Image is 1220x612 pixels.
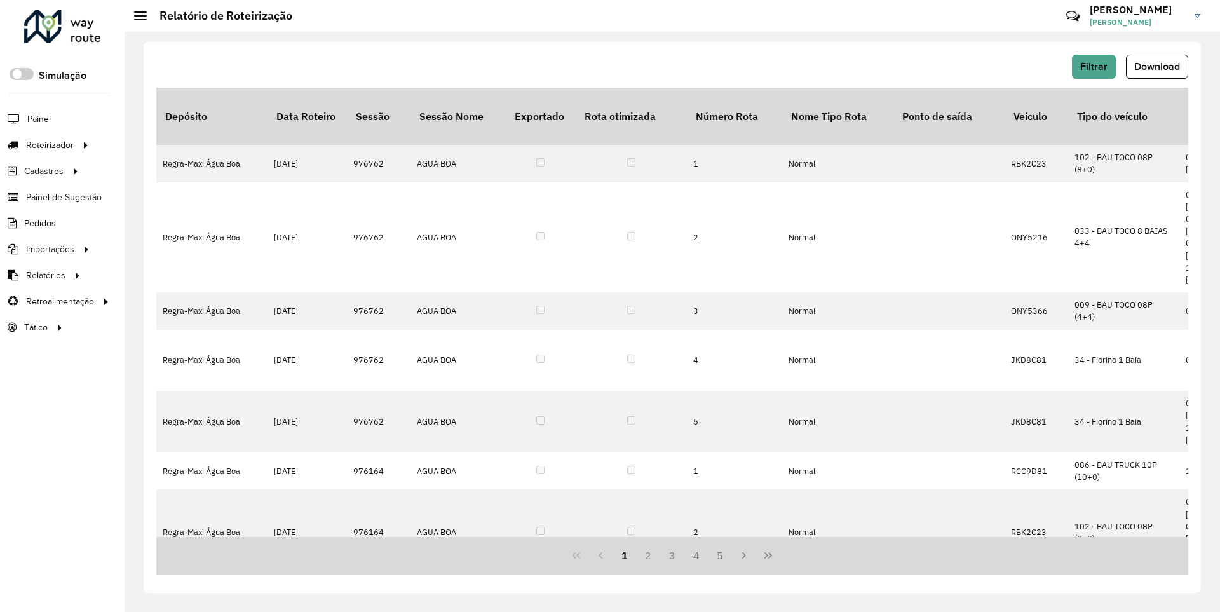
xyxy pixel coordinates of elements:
[347,452,410,489] td: 976164
[24,165,64,178] span: Cadastros
[636,543,660,568] button: 2
[1005,292,1068,329] td: ONY5366
[347,88,410,145] th: Sessão
[1068,145,1179,182] td: 102 - BAU TOCO 08P (8+0)
[156,292,268,329] td: Regra-Maxi Água Boa
[410,292,506,329] td: AGUA BOA
[410,88,506,145] th: Sessão Nome
[147,9,292,23] h2: Relatório de Roteirização
[1068,452,1179,489] td: 086 - BAU TRUCK 10P (10+0)
[156,391,268,452] td: Regra-Maxi Água Boa
[410,182,506,293] td: AGUA BOA
[410,489,506,575] td: AGUA BOA
[782,88,893,145] th: Nome Tipo Rota
[893,88,1005,145] th: Ponto de saída
[1068,292,1179,329] td: 009 - BAU TOCO 08P (4+4)
[684,543,708,568] button: 4
[347,182,410,293] td: 976762
[1068,88,1179,145] th: Tipo do veículo
[268,292,347,329] td: [DATE]
[268,182,347,293] td: [DATE]
[782,489,893,575] td: Normal
[1068,391,1179,452] td: 34 - Fiorino 1 Baia
[156,182,268,293] td: Regra-Maxi Água Boa
[26,139,74,152] span: Roteirizador
[26,191,102,204] span: Painel de Sugestão
[1005,391,1068,452] td: JKD8C81
[268,391,347,452] td: [DATE]
[687,145,782,182] td: 1
[1059,3,1087,30] a: Contato Rápido
[687,452,782,489] td: 1
[1005,88,1068,145] th: Veículo
[268,452,347,489] td: [DATE]
[1080,61,1108,72] span: Filtrar
[782,145,893,182] td: Normal
[1068,489,1179,575] td: 102 - BAU TOCO 08P (8+0)
[347,330,410,391] td: 976762
[1005,182,1068,293] td: ONY5216
[268,330,347,391] td: [DATE]
[1068,182,1179,293] td: 033 - BAU TOCO 8 BAIAS 4+4
[687,391,782,452] td: 5
[1005,145,1068,182] td: RBK2C23
[732,543,756,568] button: Next Page
[410,330,506,391] td: AGUA BOA
[914,4,1047,38] div: Críticas? Dúvidas? Elogios? Sugestões? Entre em contato conosco!
[613,543,637,568] button: 1
[156,330,268,391] td: Regra-Maxi Água Boa
[1005,330,1068,391] td: JKD8C81
[708,543,733,568] button: 5
[268,88,347,145] th: Data Roteiro
[156,452,268,489] td: Regra-Maxi Água Boa
[347,292,410,329] td: 976762
[782,182,893,293] td: Normal
[687,330,782,391] td: 4
[687,88,782,145] th: Número Rota
[1090,17,1185,28] span: [PERSON_NAME]
[687,489,782,575] td: 2
[27,112,51,126] span: Painel
[24,217,56,230] span: Pedidos
[410,452,506,489] td: AGUA BOA
[268,489,347,575] td: [DATE]
[347,145,410,182] td: 976762
[1126,55,1188,79] button: Download
[347,489,410,575] td: 976164
[687,182,782,293] td: 2
[506,88,576,145] th: Exportado
[26,269,65,282] span: Relatórios
[756,543,780,568] button: Last Page
[782,452,893,489] td: Normal
[410,145,506,182] td: AGUA BOA
[24,321,48,334] span: Tático
[39,68,86,83] label: Simulação
[1090,4,1185,16] h3: [PERSON_NAME]
[156,489,268,575] td: Regra-Maxi Água Boa
[1134,61,1180,72] span: Download
[576,88,687,145] th: Rota otimizada
[660,543,684,568] button: 3
[26,243,74,256] span: Importações
[782,330,893,391] td: Normal
[156,145,268,182] td: Regra-Maxi Água Boa
[687,292,782,329] td: 3
[1005,452,1068,489] td: RCC9D81
[410,391,506,452] td: AGUA BOA
[1005,489,1068,575] td: RBK2C23
[782,292,893,329] td: Normal
[1072,55,1116,79] button: Filtrar
[782,391,893,452] td: Normal
[268,145,347,182] td: [DATE]
[347,391,410,452] td: 976762
[156,88,268,145] th: Depósito
[26,295,94,308] span: Retroalimentação
[1068,330,1179,391] td: 34 - Fiorino 1 Baia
